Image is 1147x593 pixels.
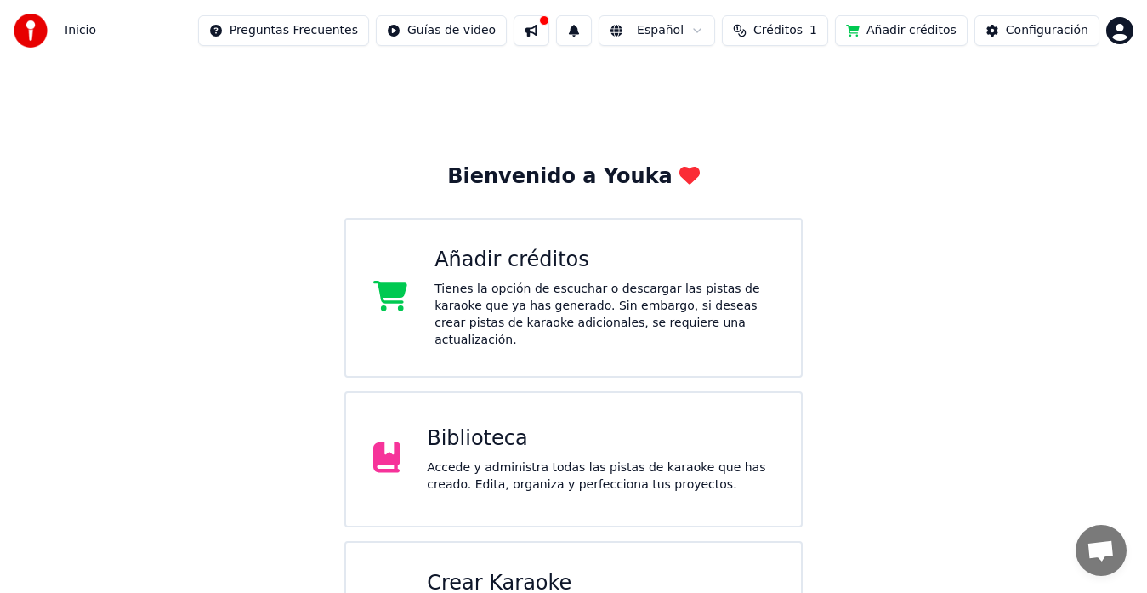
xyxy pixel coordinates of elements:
div: Biblioteca [427,425,774,453]
span: 1 [809,22,817,39]
div: Tienes la opción de escuchar o descargar las pistas de karaoke que ya has generado. Sin embargo, ... [434,281,774,349]
button: Guías de video [376,15,507,46]
span: Créditos [753,22,803,39]
a: Chat abierto [1076,525,1127,576]
div: Bienvenido a Youka [447,163,700,191]
img: youka [14,14,48,48]
button: Créditos1 [722,15,828,46]
div: Añadir créditos [434,247,774,274]
div: Configuración [1006,22,1088,39]
div: Accede y administra todas las pistas de karaoke que has creado. Edita, organiza y perfecciona tus... [427,459,774,493]
nav: breadcrumb [65,22,96,39]
button: Preguntas Frecuentes [198,15,369,46]
span: Inicio [65,22,96,39]
button: Añadir créditos [835,15,968,46]
button: Configuración [974,15,1099,46]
